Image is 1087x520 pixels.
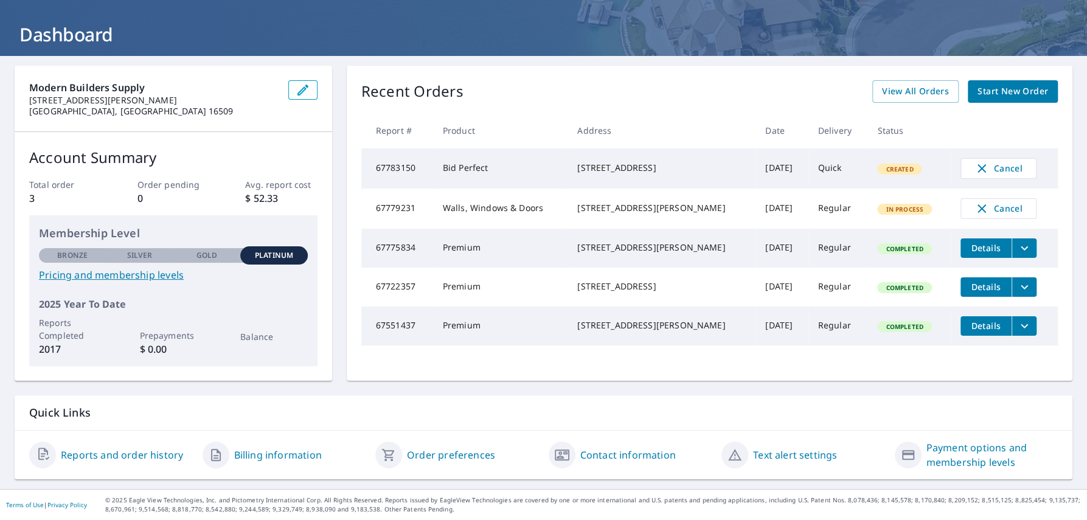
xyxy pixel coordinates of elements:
[361,229,433,268] td: 67775834
[29,80,279,95] p: Modern Builders Supply
[127,250,153,261] p: Silver
[808,113,868,148] th: Delivery
[137,191,209,206] p: 0
[6,501,87,508] p: |
[577,280,746,293] div: [STREET_ADDRESS]
[926,440,1058,470] a: Payment options and membership levels
[361,80,464,103] p: Recent Orders
[878,283,930,292] span: Completed
[960,198,1037,219] button: Cancel
[433,229,568,268] td: Premium
[878,165,920,173] span: Created
[960,158,1037,179] button: Cancel
[878,244,930,253] span: Completed
[1012,316,1037,336] button: filesDropdownBtn-67551437
[808,229,868,268] td: Regular
[433,268,568,307] td: Premium
[808,307,868,345] td: Regular
[29,95,279,106] p: [STREET_ADDRESS][PERSON_NAME]
[361,148,433,189] td: 67783150
[407,448,495,462] a: Order preferences
[882,84,949,99] span: View All Orders
[140,342,207,356] p: $ 0.00
[245,178,317,191] p: Avg. report cost
[755,189,808,229] td: [DATE]
[433,307,568,345] td: Premium
[433,189,568,229] td: Walls, Windows & Doors
[978,84,1048,99] span: Start New Order
[255,250,293,261] p: Platinum
[39,297,308,311] p: 2025 Year To Date
[15,22,1072,47] h1: Dashboard
[361,189,433,229] td: 67779231
[960,316,1012,336] button: detailsBtn-67551437
[968,80,1058,103] a: Start New Order
[240,330,307,343] p: Balance
[973,201,1024,216] span: Cancel
[968,242,1004,254] span: Details
[29,106,279,117] p: [GEOGRAPHIC_DATA], [GEOGRAPHIC_DATA] 16509
[960,238,1012,258] button: detailsBtn-67775834
[755,113,808,148] th: Date
[361,113,433,148] th: Report #
[872,80,959,103] a: View All Orders
[39,268,308,282] a: Pricing and membership levels
[808,148,868,189] td: Quick
[878,205,931,213] span: In Process
[57,250,88,261] p: Bronze
[577,319,746,331] div: [STREET_ADDRESS][PERSON_NAME]
[568,113,755,148] th: Address
[577,162,746,174] div: [STREET_ADDRESS]
[47,501,87,509] a: Privacy Policy
[6,501,44,509] a: Terms of Use
[39,316,106,342] p: Reports Completed
[580,448,676,462] a: Contact information
[234,448,322,462] a: Billing information
[808,189,868,229] td: Regular
[755,148,808,189] td: [DATE]
[808,268,868,307] td: Regular
[39,225,308,241] p: Membership Level
[361,268,433,307] td: 67722357
[755,229,808,268] td: [DATE]
[577,202,746,214] div: [STREET_ADDRESS][PERSON_NAME]
[968,281,1004,293] span: Details
[361,307,433,345] td: 67551437
[973,161,1024,176] span: Cancel
[753,448,837,462] a: Text alert settings
[137,178,209,191] p: Order pending
[196,250,217,261] p: Gold
[29,178,101,191] p: Total order
[105,496,1081,514] p: © 2025 Eagle View Technologies, Inc. and Pictometry International Corp. All Rights Reserved. Repo...
[29,191,101,206] p: 3
[433,113,568,148] th: Product
[140,329,207,342] p: Prepayments
[39,342,106,356] p: 2017
[61,448,183,462] a: Reports and order history
[968,320,1004,331] span: Details
[867,113,950,148] th: Status
[29,405,1058,420] p: Quick Links
[29,147,318,168] p: Account Summary
[433,148,568,189] td: Bid Perfect
[755,268,808,307] td: [DATE]
[1012,238,1037,258] button: filesDropdownBtn-67775834
[577,241,746,254] div: [STREET_ADDRESS][PERSON_NAME]
[1012,277,1037,297] button: filesDropdownBtn-67722357
[878,322,930,331] span: Completed
[960,277,1012,297] button: detailsBtn-67722357
[755,307,808,345] td: [DATE]
[245,191,317,206] p: $ 52.33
